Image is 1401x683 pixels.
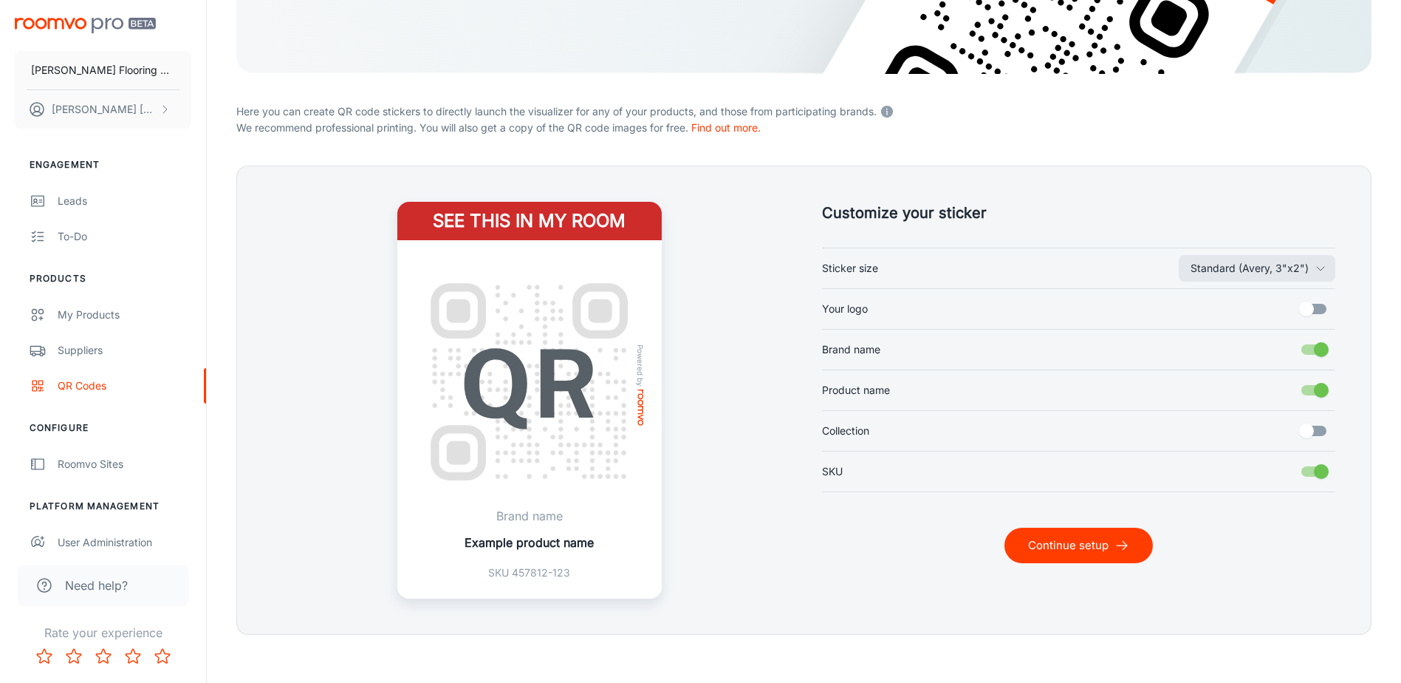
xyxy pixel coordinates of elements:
[633,344,648,386] span: Powered by
[30,642,59,671] button: Rate 1 star
[822,463,843,480] span: SKU
[65,577,128,594] span: Need help?
[15,51,191,89] button: [PERSON_NAME] Flooring Stores
[58,456,191,472] div: Roomvo Sites
[465,534,594,551] p: Example product name
[31,62,175,78] p: [PERSON_NAME] Flooring Stores
[822,260,878,276] span: Sticker size
[415,268,644,497] img: QR Code Example
[58,378,191,394] div: QR Codes
[822,423,869,439] span: Collection
[465,565,594,581] p: SKU 457812-123
[397,202,662,240] h4: See this in my room
[822,301,868,317] span: Your logo
[1004,528,1153,563] button: Continue setup
[691,121,761,134] a: Find out more.
[12,624,194,642] p: Rate your experience
[637,389,643,425] img: roomvo
[236,120,1371,136] p: We recommend professional printing. You will also get a copy of the QR code images for free.
[148,642,177,671] button: Rate 5 star
[236,101,1371,120] p: Here you can create QR code stickers to directly launch the visualizer for any of your products, ...
[58,193,191,209] div: Leads
[89,642,118,671] button: Rate 3 star
[59,642,89,671] button: Rate 2 star
[118,642,148,671] button: Rate 4 star
[58,342,191,359] div: Suppliers
[58,228,191,245] div: To-do
[1179,255,1335,282] button: Sticker size
[58,534,191,551] div: User Administration
[465,507,594,525] p: Brand name
[58,307,191,323] div: My Products
[52,101,156,118] p: [PERSON_NAME] [PERSON_NAME]
[822,382,890,398] span: Product name
[822,202,1336,224] h5: Customize your sticker
[15,90,191,129] button: [PERSON_NAME] [PERSON_NAME]
[822,341,880,358] span: Brand name
[15,18,156,33] img: Roomvo PRO Beta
